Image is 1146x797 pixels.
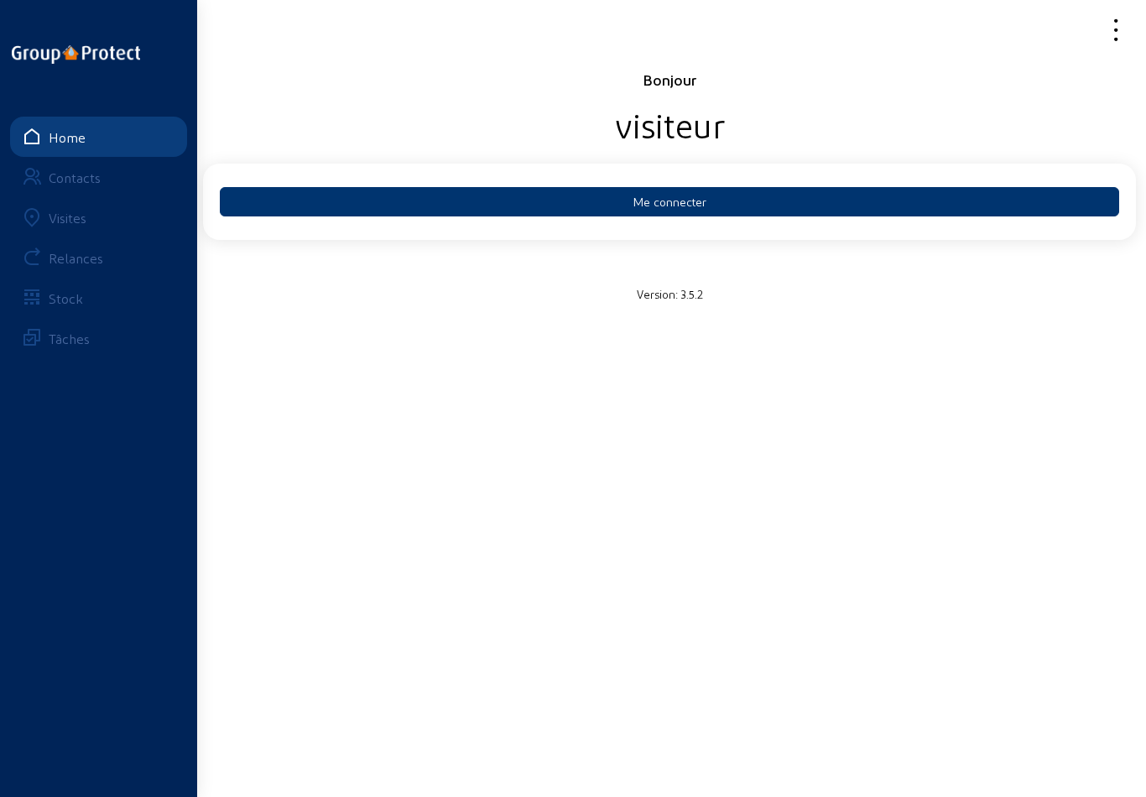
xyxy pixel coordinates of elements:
img: logo-oneline.png [12,45,140,64]
a: Stock [10,278,187,318]
div: Stock [49,290,83,306]
div: Home [49,129,86,145]
div: Contacts [49,169,101,185]
div: Bonjour [203,70,1136,90]
div: Relances [49,250,103,266]
small: Version: 3.5.2 [637,287,703,300]
button: Me connecter [220,187,1119,216]
a: Tâches [10,318,187,358]
a: Relances [10,237,187,278]
div: visiteur [203,103,1136,145]
a: Visites [10,197,187,237]
a: Contacts [10,157,187,197]
div: Tâches [49,331,90,346]
a: Home [10,117,187,157]
div: Visites [49,210,86,226]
